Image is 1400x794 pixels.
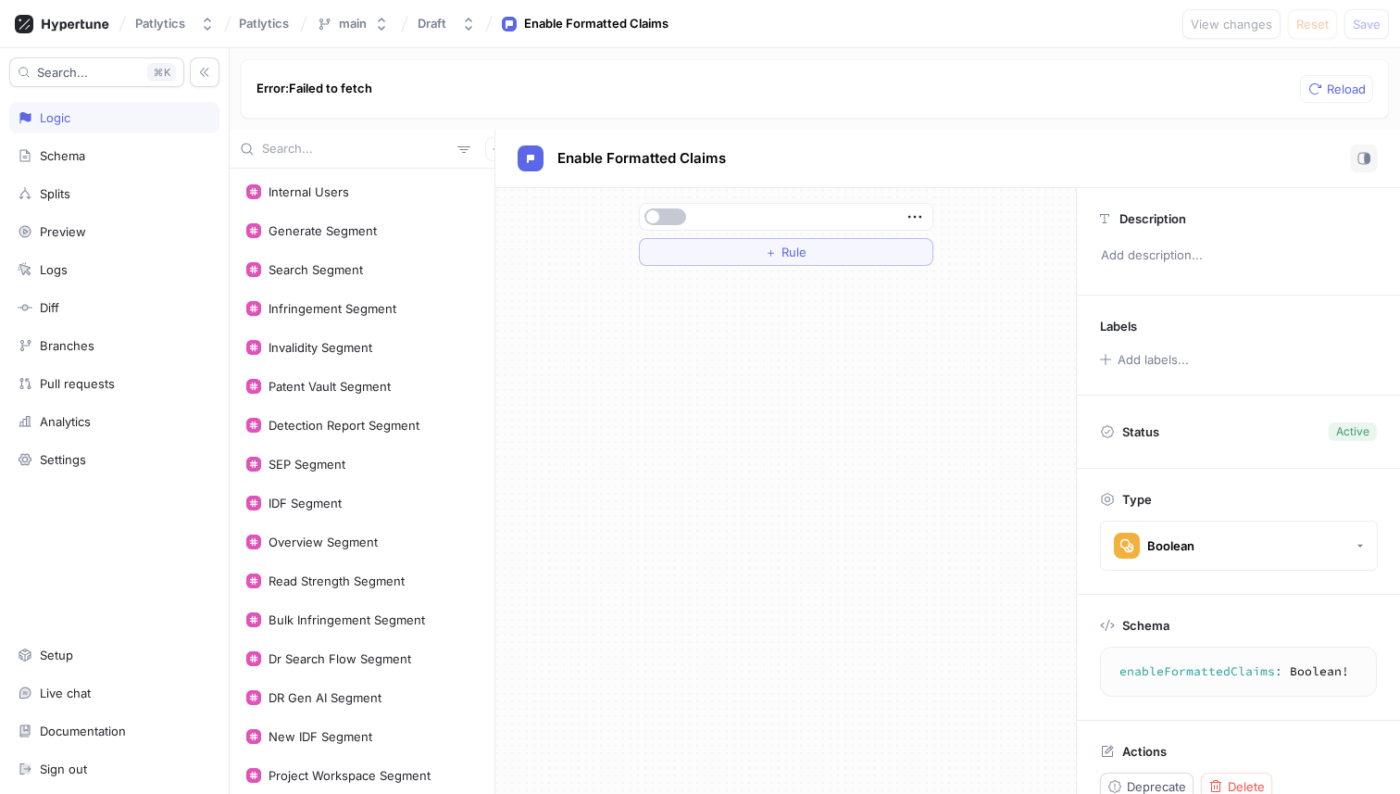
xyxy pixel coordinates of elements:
button: main [309,8,396,39]
div: SEP Segment [269,457,345,472]
a: Documentation [9,715,219,747]
div: Documentation [40,724,126,738]
button: View changes [1182,9,1281,39]
div: Detection Report Segment [269,418,419,433]
p: Add description... [1093,240,1384,271]
p: Type [1122,492,1152,507]
span: Reset [1296,19,1329,30]
div: Schema [40,148,85,163]
button: Search...K [9,57,184,87]
span: ＋ [765,246,777,258]
button: Save [1344,9,1389,39]
input: Search... [262,140,450,158]
span: Enable Formatted Claims [557,151,726,166]
div: Dr Search Flow Segment [269,651,411,666]
span: Deprecate [1127,781,1186,792]
p: Status [1122,419,1159,445]
textarea: enableFormattedClaims: Boolean! [1108,655,1369,688]
span: View changes [1191,19,1272,30]
span: Search... [37,67,88,78]
span: Patlytics [239,17,289,30]
div: Branches [40,338,94,353]
span: Rule [781,246,806,258]
button: Boolean [1100,521,1378,571]
button: Patlytics [128,8,222,39]
div: Enable Formatted Claims [524,15,669,33]
div: Generate Segment [269,223,377,238]
div: Add labels... [1118,354,1189,366]
div: Infringement Segment [269,301,396,316]
div: Setup [40,648,73,662]
p: Actions [1122,744,1167,759]
div: Live chat [40,686,91,700]
div: Search Segment [269,262,363,277]
div: Diff [40,300,59,315]
button: Add labels... [1094,347,1194,372]
div: Preview [40,224,86,239]
div: IDF Segment [269,496,342,510]
button: Reset [1288,9,1337,39]
div: K [147,63,176,82]
div: DR Gen AI Segment [269,690,381,705]
div: Logs [40,262,68,277]
div: Draft [418,16,446,32]
button: Draft [410,8,483,39]
div: Patlytics [135,16,185,32]
div: Pull requests [40,376,115,391]
p: Error: Failed to fetch [256,80,372,98]
div: New IDF Segment [269,729,372,744]
div: Patent Vault Segment [269,379,391,394]
div: Read Strength Segment [269,573,405,588]
div: Logic [40,110,70,125]
p: Description [1119,211,1186,226]
div: Analytics [40,414,91,429]
span: Reload [1327,83,1366,95]
div: Bulk Infringement Segment [269,612,425,627]
span: Delete [1228,781,1265,792]
div: Sign out [40,762,87,776]
div: Invalidity Segment [269,340,372,355]
button: Reload [1300,75,1373,103]
div: Splits [40,186,70,201]
div: Overview Segment [269,535,378,549]
div: main [339,16,367,32]
span: Save [1353,19,1381,30]
div: Internal Users [269,184,349,199]
div: Boolean [1147,538,1194,554]
p: Labels [1100,319,1137,334]
div: Active [1336,423,1369,440]
button: ＋Rule [639,238,933,266]
p: Schema [1122,618,1169,633]
div: Project Workspace Segment [269,768,431,783]
div: Settings [40,452,86,467]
